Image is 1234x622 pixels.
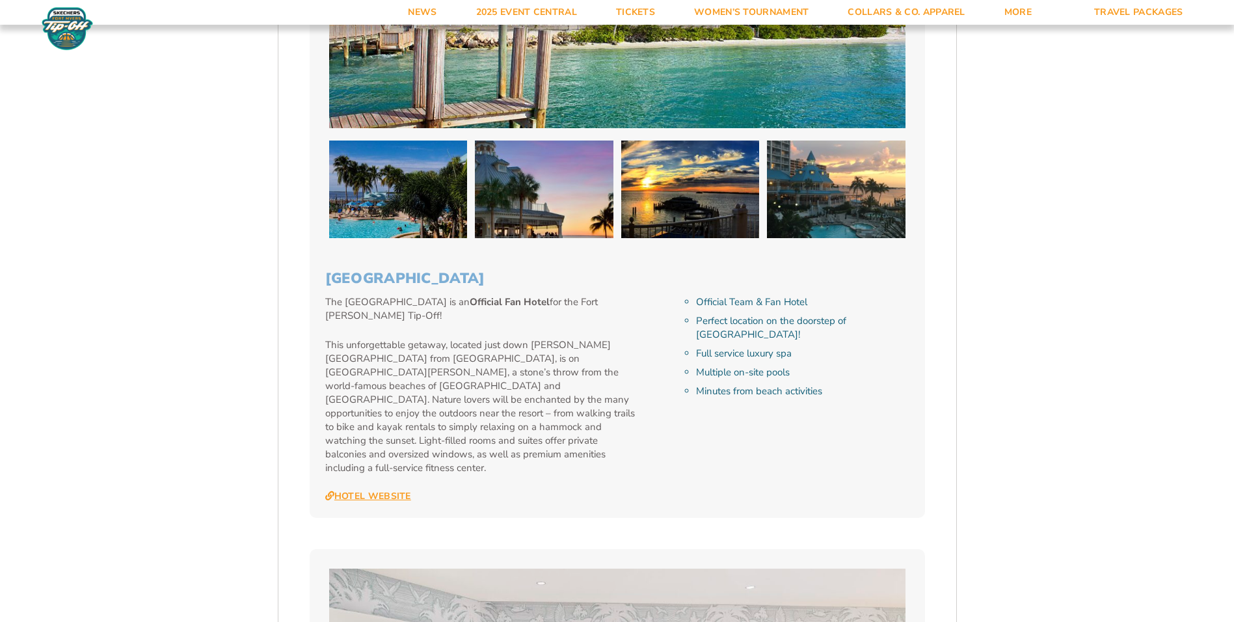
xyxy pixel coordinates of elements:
[325,491,411,502] a: Hotel Website
[325,295,637,323] p: The [GEOGRAPHIC_DATA] is an for the Fort [PERSON_NAME] Tip-Off!
[325,338,637,475] p: This unforgettable getaway, located just down [PERSON_NAME][GEOGRAPHIC_DATA] from [GEOGRAPHIC_DAT...
[325,270,909,287] h3: [GEOGRAPHIC_DATA]
[470,295,550,308] strong: Official Fan Hotel
[696,347,909,360] li: Full service luxury spa
[767,141,905,238] img: Marriott Sanibel Harbour Resort & Spa (2025 BEACH)
[696,295,909,309] li: Official Team & Fan Hotel
[696,385,909,398] li: Minutes from beach activities
[329,141,468,238] img: Marriott Sanibel Harbour Resort & Spa (2025 BEACH)
[475,141,613,238] img: Marriott Sanibel Harbour Resort & Spa (2025 BEACH)
[696,366,909,379] li: Multiple on-site pools
[39,7,96,51] img: Fort Myers Tip-Off
[621,141,760,238] img: Marriott Sanibel Harbour Resort & Spa (2025 BEACH)
[696,314,909,342] li: Perfect location on the doorstep of [GEOGRAPHIC_DATA]!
